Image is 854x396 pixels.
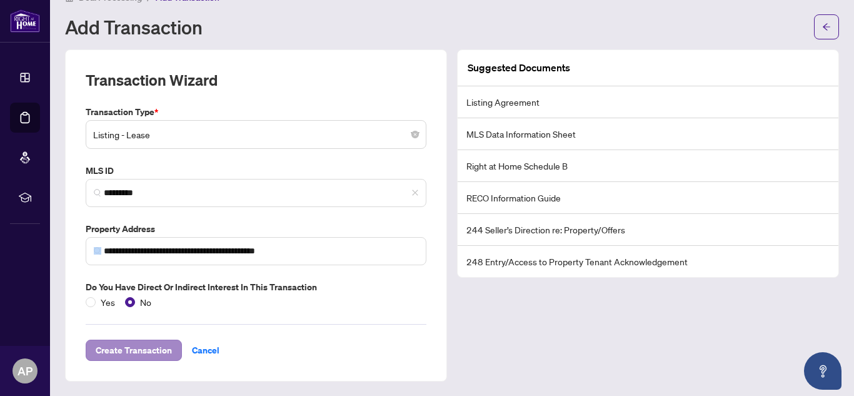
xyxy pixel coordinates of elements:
[192,340,219,360] span: Cancel
[458,182,838,214] li: RECO Information Guide
[458,150,838,182] li: Right at Home Schedule B
[93,123,419,146] span: Listing - Lease
[96,295,120,309] span: Yes
[10,9,40,33] img: logo
[182,340,229,361] button: Cancel
[135,295,156,309] span: No
[86,222,426,236] label: Property Address
[411,189,419,196] span: close
[804,352,841,390] button: Open asap
[86,340,182,361] button: Create Transaction
[86,280,426,294] label: Do you have direct or indirect interest in this transaction
[458,246,838,277] li: 248 Entry/Access to Property Tenant Acknowledgement
[65,17,203,37] h1: Add Transaction
[96,340,172,360] span: Create Transaction
[411,131,419,138] span: close-circle
[86,70,218,90] h2: Transaction Wizard
[94,189,101,196] img: search_icon
[458,214,838,246] li: 244 Seller’s Direction re: Property/Offers
[18,362,33,380] span: AP
[458,118,838,150] li: MLS Data Information Sheet
[86,105,426,119] label: Transaction Type
[468,60,570,76] article: Suggested Documents
[822,23,831,31] span: arrow-left
[458,86,838,118] li: Listing Agreement
[94,247,101,255] img: search_icon
[86,164,426,178] label: MLS ID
